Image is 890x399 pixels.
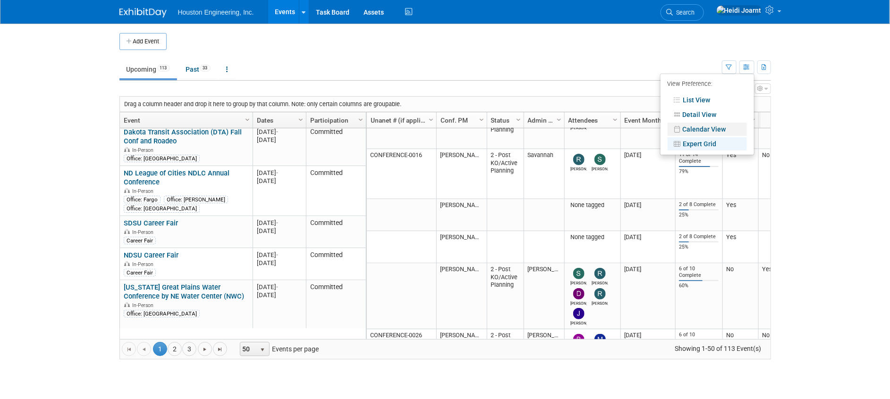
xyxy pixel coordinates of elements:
[124,196,161,203] div: Office: Fargo
[296,112,306,126] a: Column Settings
[257,259,302,267] div: [DATE]
[310,112,360,128] a: Participation
[179,60,218,78] a: Past33
[679,332,719,344] div: 6 of 10 Complete
[124,188,130,193] img: In-Person Event
[573,334,585,345] img: Bret Zimmerman
[625,112,669,128] a: Event Month
[122,342,136,356] a: Go to the first page
[276,283,278,291] span: -
[611,116,619,124] span: Column Settings
[137,342,151,356] a: Go to the previous page
[124,237,156,244] div: Career Fair
[436,263,487,329] td: [PERSON_NAME]
[371,112,430,128] a: Unanet # (if applicable)
[201,346,209,353] span: Go to the next page
[570,319,587,325] div: Jared Hemphill
[487,108,524,149] td: 2 - Post KO/Active Planning
[357,116,364,124] span: Column Settings
[200,65,211,72] span: 33
[427,116,435,124] span: Column Settings
[306,216,366,248] td: Committed
[153,342,167,356] span: 1
[487,149,524,199] td: 2 - Post KO/Active Planning
[124,283,244,300] a: [US_STATE] Great Plains Water Conference by NE Water Center (NWC)
[168,342,182,356] a: 2
[257,112,300,128] a: Dates
[132,302,156,308] span: In-Person
[306,166,366,216] td: Committed
[213,342,227,356] a: Go to the last page
[367,329,436,379] td: CONFERENCE-0026
[356,112,366,126] a: Column Settings
[570,279,587,285] div: Sara Mechtenberg
[124,310,200,317] div: Office: [GEOGRAPHIC_DATA]
[240,342,256,356] span: 50
[722,231,758,263] td: Yes
[524,263,564,329] td: [PERSON_NAME]
[124,147,130,152] img: In-Person Event
[668,123,747,136] a: Calendar View
[259,346,266,354] span: select
[476,112,487,126] a: Column Settings
[524,108,564,149] td: [PERSON_NAME]
[679,283,719,289] div: 60%
[668,137,747,150] a: Expert Grid
[257,177,302,185] div: [DATE]
[257,291,302,299] div: [DATE]
[124,169,229,186] a: ND League of Cities NDLC Annual Conference
[216,346,224,353] span: Go to the last page
[592,279,608,285] div: Rachel Olm
[668,77,747,92] div: View Preference:
[164,196,228,203] div: Office: [PERSON_NAME]
[140,346,148,353] span: Go to the previous page
[306,248,366,280] td: Committed
[124,229,130,234] img: In-Person Event
[592,299,608,306] div: Ryan Winkel
[119,8,167,17] img: ExhibitDay
[620,329,675,379] td: [DATE]
[436,149,487,199] td: [PERSON_NAME]
[426,112,436,126] a: Column Settings
[524,329,564,379] td: [PERSON_NAME]
[528,112,558,128] a: Admin Lead
[478,116,485,124] span: Column Settings
[198,342,212,356] a: Go to the next page
[119,33,167,50] button: Add Event
[524,149,564,199] td: Savannah
[120,97,771,112] div: Drag a column header and drop it here to group by that column. Note: only certain columns are gro...
[124,261,130,266] img: In-Person Event
[679,212,719,218] div: 25%
[722,199,758,231] td: Yes
[620,108,675,149] td: [DATE]
[666,342,770,355] span: Showing 1-50 of 113 Event(s)
[228,342,328,356] span: Events per page
[568,112,614,128] a: Attendees
[592,165,608,171] div: SHAWN SOEHREN
[132,147,156,153] span: In-Person
[276,219,278,226] span: -
[758,263,811,329] td: Yes
[716,5,762,16] img: Heidi Joarnt
[573,268,585,279] img: Sara Mechtenberg
[668,93,747,107] a: List View
[157,65,170,72] span: 113
[367,149,436,199] td: CONFERENCE-0016
[276,128,278,135] span: -
[257,283,302,291] div: [DATE]
[661,4,704,21] a: Search
[620,263,675,329] td: [DATE]
[441,112,481,128] a: Conf. PM
[722,329,758,379] td: No
[610,112,620,126] a: Column Settings
[436,108,487,149] td: [PERSON_NAME]
[515,116,522,124] span: Column Settings
[568,233,617,241] div: None tagged
[487,329,524,379] td: 2 - Post KO/Active Planning
[594,288,606,299] img: Ryan Winkel
[555,116,563,124] span: Column Settings
[758,149,811,199] td: No
[679,168,719,175] div: 79%
[679,151,719,164] div: 11 of 14 Complete
[573,308,585,319] img: Jared Hemphill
